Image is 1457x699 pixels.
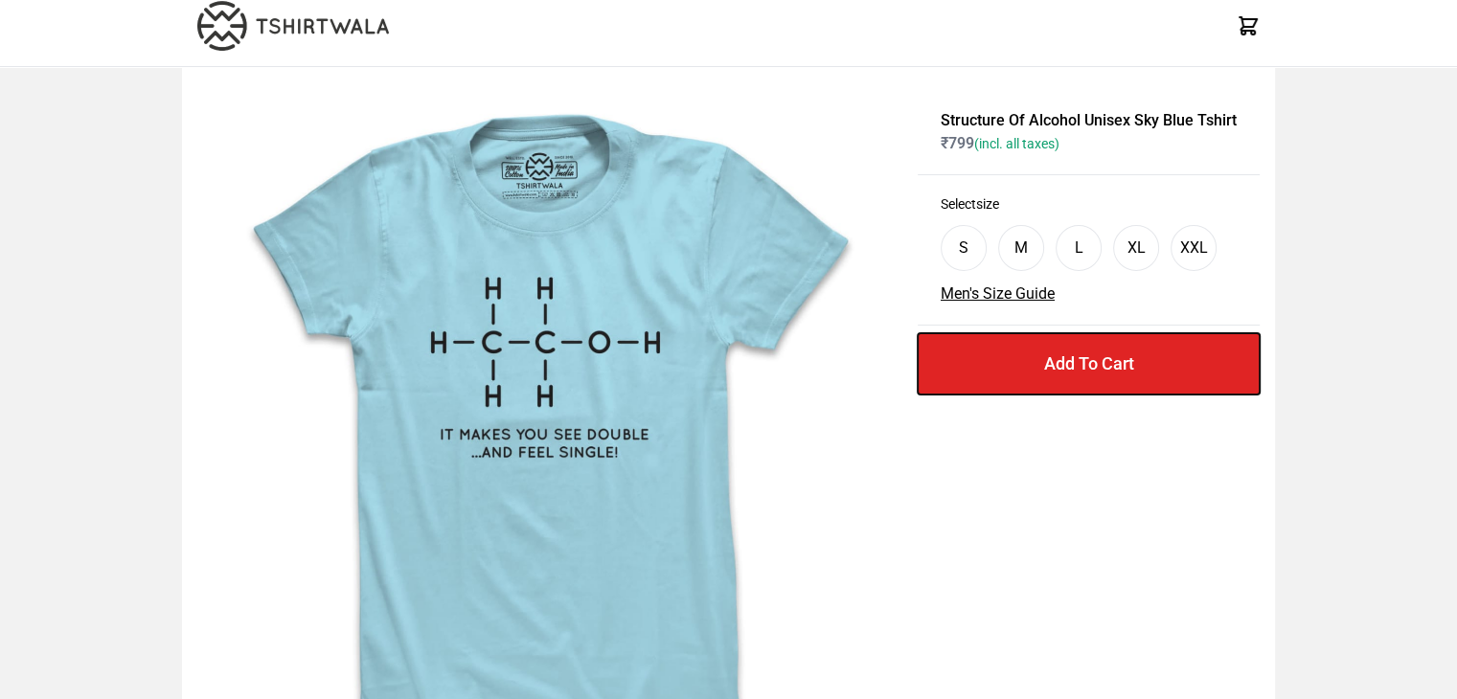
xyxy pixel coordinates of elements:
[1014,237,1028,259] div: M
[941,194,1237,214] h3: Select size
[1179,237,1207,259] div: XXL
[1074,237,1082,259] div: L
[941,109,1237,132] h1: Structure Of Alcohol Unisex Sky Blue Tshirt
[959,237,968,259] div: S
[197,1,389,51] img: TW-LOGO-400-104.png
[1127,237,1145,259] div: XL
[941,134,1059,152] span: ₹ 799
[941,282,1055,305] button: Men's Size Guide
[918,333,1260,395] button: Add To Cart
[974,136,1059,151] span: (incl. all taxes)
